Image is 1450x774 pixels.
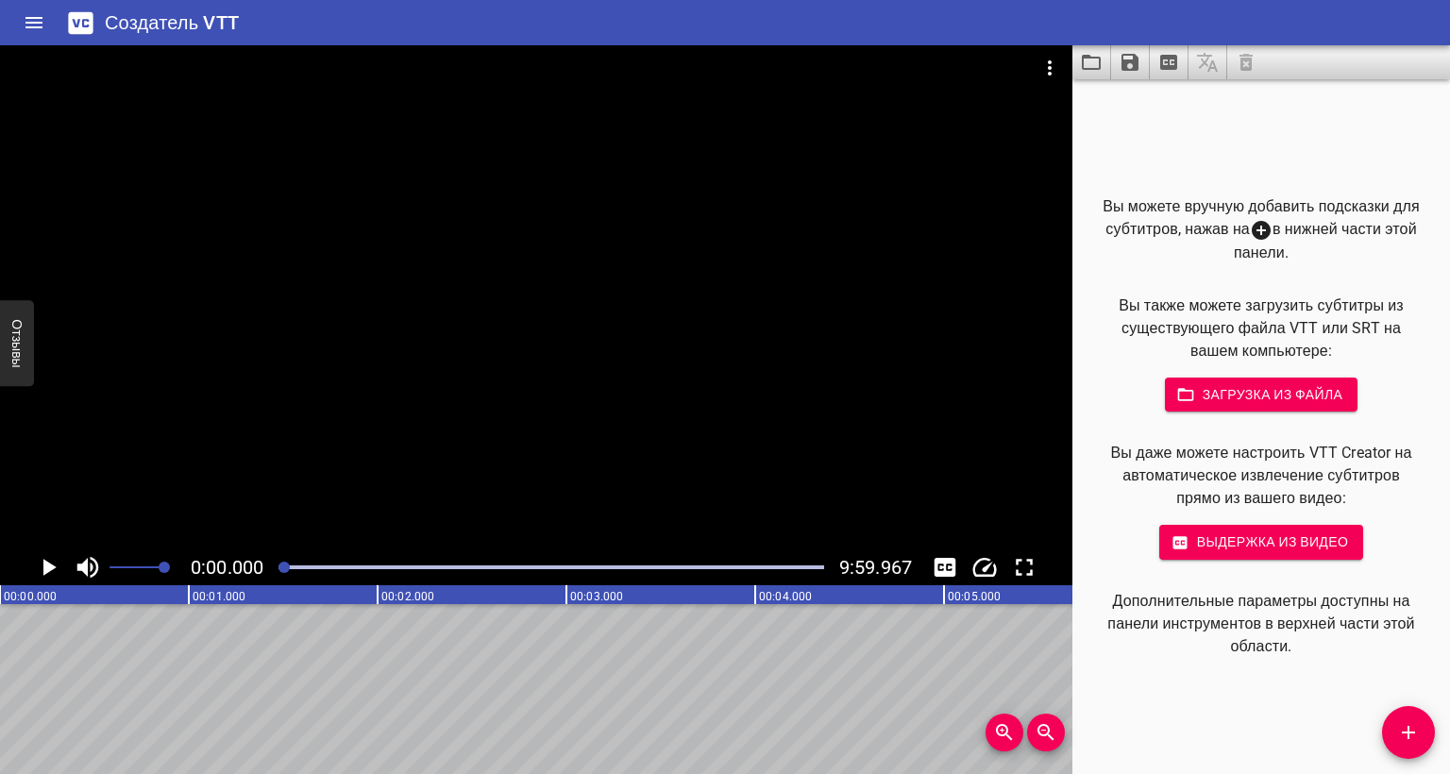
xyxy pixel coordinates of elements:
[1027,714,1065,751] button: Уменьшить масштаб
[927,549,963,585] div: Скрывать / Показывать подписи
[1119,296,1404,360] ya-tr-span: Вы также можете загрузить субтитры из существующего файла VTT или SRT на вашем компьютере:
[30,549,66,585] button: Воспроизведение / Пауза
[967,549,1003,585] button: Измените Скорость воспроизведения
[1203,383,1343,407] ya-tr-span: Загрузка из файла
[967,549,1003,585] div: Скорость воспроизведения
[70,549,106,585] button: Переключить отключение звука
[193,590,245,603] text: 00:01.000
[1072,45,1111,79] button: Загрузка подписей из файла
[570,590,623,603] text: 00:03.000
[1165,378,1358,412] button: Загрузка из файла
[1111,45,1150,79] button: Сохранение подписей в файл
[1234,220,1417,261] ya-tr-span: в нижней части этой панели.
[1119,51,1141,74] svg: Save captions to file
[1107,592,1414,655] ya-tr-span: Дополнительные параметры доступны на панели инструментов в верхней части этой области.
[1027,45,1072,91] button: Параметры видео
[1150,45,1189,79] button: Извлечение подписей из видео
[927,549,963,585] button: Переключение подписей
[1006,549,1042,585] div: Переключение на Весь экран
[1157,51,1180,74] svg: Extract captions from video
[1189,45,1227,79] span: Добавьте несколько подписей внизу, а затем переведите их.
[159,562,170,573] span: Установите громкость видео
[9,319,25,367] ya-tr-span: Отзывы
[986,714,1023,751] button: Увеличьте масштаб
[1197,530,1349,554] ya-tr-span: Выдержка из видео
[1080,51,1103,74] svg: Load captions from file
[1159,525,1364,560] button: Выдержка из видео
[105,11,239,34] ya-tr-span: Создатель VTT
[191,556,263,579] span: Текущее Время
[1111,444,1412,507] ya-tr-span: Вы даже можете настроить VTT Creator на автоматическое извлечение субтитров прямо из вашего видео:
[4,590,57,603] text: 00:00.000
[1006,549,1042,585] button: Переключить полноэкранный режим
[839,556,912,579] span: Продолжительность видео
[278,565,824,569] div: Ход игры
[759,590,812,603] text: 00:04.000
[1382,706,1435,759] button: Добавить Реплику
[948,590,1001,603] text: 00:05.000
[1103,197,1420,238] ya-tr-span: Вы можете вручную добавить подсказки для субтитров, нажав на
[381,590,434,603] text: 00:02.000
